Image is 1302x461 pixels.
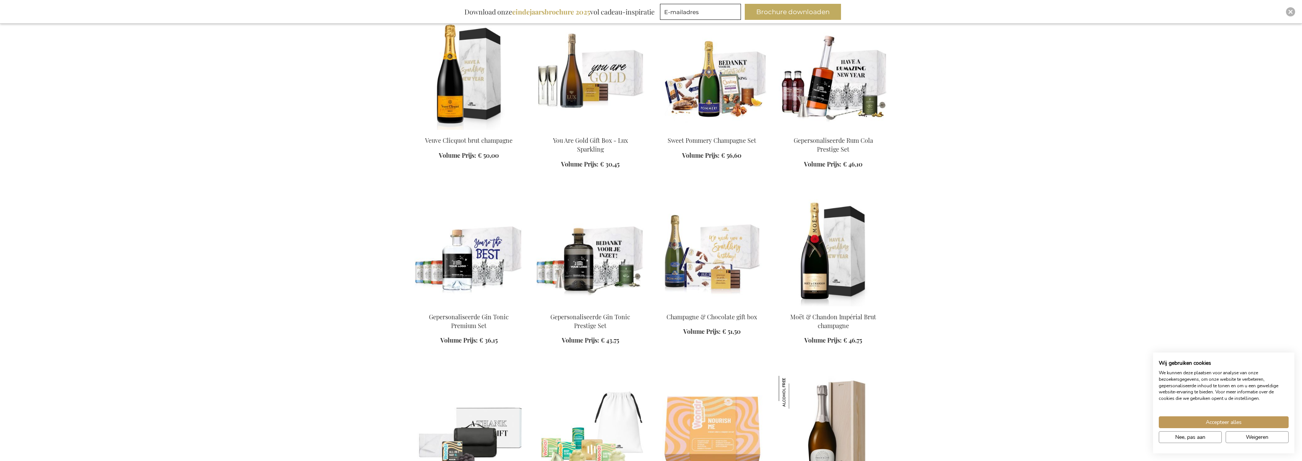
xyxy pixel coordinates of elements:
span: € 43,75 [601,336,619,344]
span: Volume Prijs: [804,160,841,168]
span: € 46,10 [843,160,862,168]
a: Personalised Rum Cola Prestige Set [779,127,888,134]
span: Volume Prijs: [682,151,720,159]
span: Weigeren [1246,433,1268,441]
img: You Are Gold Gift Box - Lux Sparkling [536,23,645,130]
button: Brochure downloaden [745,4,841,20]
a: Veuve Clicquot brut champagne [425,136,513,144]
a: Volume Prijs: € 56,60 [682,151,741,160]
a: Volume Prijs: € 36,15 [440,336,498,345]
img: Close [1288,10,1293,14]
img: GEPERSONALISEERDE GIN TONIC COCKTAIL SET [536,199,645,306]
h2: Wij gebruiken cookies [1159,360,1289,367]
a: Volume Prijs: € 43,75 [562,336,619,345]
a: Volume Prijs: € 46,75 [804,336,862,345]
a: Sweet Pommery Champagne Set [668,136,756,144]
p: We kunnen deze plaatsen voor analyse van onze bezoekersgegevens, om onze website te verbeteren, g... [1159,370,1289,402]
a: GEPERSONALISEERDE GIN TONIC COCKTAIL SET [414,303,524,311]
a: Gepersonaliseerde Gin Tonic Prestige Set [550,313,630,330]
form: marketing offers and promotions [660,4,743,22]
input: E-mailadres [660,4,741,20]
img: Veuve cliquot gift tube [414,23,524,130]
a: Gepersonaliseerde Gin Tonic Premium Set [429,313,509,330]
a: Pommery Royal Brut & The six gift box [657,303,767,311]
button: Alle cookies weigeren [1226,431,1289,443]
a: Champagne & Chocolate gift box [666,313,757,321]
span: € 30,45 [600,160,619,168]
span: Volume Prijs: [561,160,598,168]
a: Veuve cliquot gift tube [414,127,524,134]
div: Download onze vol cadeau-inspiratie [461,4,658,20]
span: Volume Prijs: [683,327,721,335]
b: eindejaarsbrochure 2025 [512,7,590,16]
a: Gepersonaliseerde Rum Cola Prestige Set [794,136,873,153]
span: Nee, pas aan [1175,433,1205,441]
img: Sweet Pommery Champagne Set [657,23,767,130]
a: Volume Prijs: € 51,50 [683,327,741,336]
a: Volume Prijs: € 50,00 [439,151,499,160]
img: Personalised Rum Cola Prestige Set [779,23,888,130]
span: Volume Prijs: [439,151,476,159]
a: Volume Prijs: € 30,45 [561,160,619,169]
img: French Bloom Extra Brut Blanc de Blancs Non-Alcoholic Houten Geschenkkist [779,376,812,409]
button: Pas cookie voorkeuren aan [1159,431,1222,443]
span: € 51,50 [722,327,741,335]
span: Volume Prijs: [804,336,842,344]
div: Close [1286,7,1295,16]
a: You Are Gold Gift Box - Lux Sparkling [553,136,628,153]
a: Sweet Pommery Champagne Set [657,127,767,134]
span: € 46,75 [843,336,862,344]
span: Volume Prijs: [562,336,599,344]
a: Moët & Chandon gift tube [779,303,888,311]
a: GEPERSONALISEERDE GIN TONIC COCKTAIL SET [536,303,645,311]
span: Volume Prijs: [440,336,478,344]
a: Moët & Chandon Impérial Brut champagne [790,313,876,330]
img: Moët & Chandon gift tube [779,199,888,306]
span: € 50,00 [478,151,499,159]
button: Accepteer alle cookies [1159,416,1289,428]
a: You Are Gold Gift Box - Lux Sparkling [536,127,645,134]
span: € 56,60 [721,151,741,159]
span: € 36,15 [479,336,498,344]
img: Pommery Royal Brut & The six gift box [657,199,767,306]
span: Accepteer alles [1206,418,1242,426]
a: Volume Prijs: € 46,10 [804,160,862,169]
img: GEPERSONALISEERDE GIN TONIC COCKTAIL SET [414,199,524,306]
